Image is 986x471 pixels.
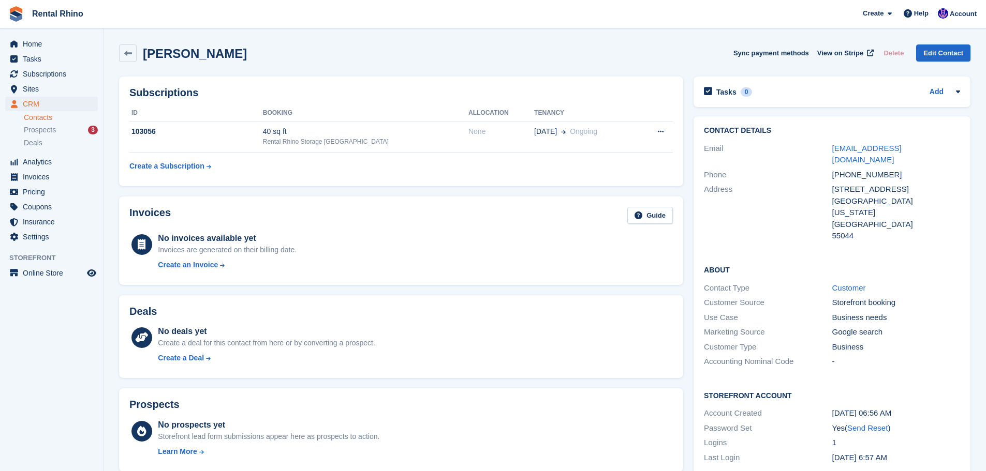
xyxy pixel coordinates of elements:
span: Sites [23,82,85,96]
div: [STREET_ADDRESS] [832,184,960,195]
span: Insurance [23,215,85,229]
a: menu [5,170,98,184]
h2: About [704,264,960,275]
div: Address [704,184,832,242]
div: Customer Source [704,297,832,309]
a: Send Reset [847,423,888,432]
div: Email [704,143,832,166]
span: Create [863,8,884,19]
a: Learn More [158,446,379,457]
div: [US_STATE] [832,207,960,219]
div: 40 sq ft [263,126,468,137]
div: 55044 [832,230,960,242]
h2: Tasks [716,87,737,97]
div: Marketing Source [704,326,832,338]
div: No deals yet [158,325,375,338]
div: Password Set [704,422,832,434]
th: Booking [263,105,468,121]
a: Customer [832,283,866,292]
div: Business [832,341,960,353]
h2: Invoices [129,207,171,224]
div: Account Created [704,407,832,419]
div: [GEOGRAPHIC_DATA] [832,195,960,207]
div: Accounting Nominal Code [704,356,832,368]
div: 1 [832,437,960,449]
a: menu [5,200,98,214]
div: Yes [832,422,960,434]
a: menu [5,37,98,51]
a: Guide [627,207,673,224]
div: No prospects yet [158,419,379,431]
img: stora-icon-8386f47178a22dfd0bd8f6a31ec36ba5ce8667c1dd55bd0f319d3a0aa187defe.svg [8,6,24,22]
th: Tenancy [534,105,637,121]
a: Create a Subscription [129,157,211,176]
div: Logins [704,437,832,449]
div: 103056 [129,126,263,137]
div: Create an Invoice [158,260,218,270]
span: Home [23,37,85,51]
span: Invoices [23,170,85,184]
h2: Storefront Account [704,390,960,400]
div: Create a deal for this contact from here or by converting a prospect. [158,338,375,348]
div: None [468,126,534,137]
div: [PHONE_NUMBER] [832,169,960,181]
a: menu [5,52,98,66]
button: Delete [879,44,908,62]
a: Create a Deal [158,353,375,363]
time: 2025-08-22 10:57:47 UTC [832,453,887,462]
div: No invoices available yet [158,232,297,245]
div: [DATE] 06:56 AM [832,407,960,419]
a: menu [5,97,98,111]
h2: [PERSON_NAME] [143,47,247,60]
div: Google search [832,326,960,338]
div: Create a Deal [158,353,204,363]
div: Invoices are generated on their billing date. [158,245,297,255]
span: [DATE] [534,126,557,137]
div: Business needs [832,312,960,324]
a: Deals [24,138,98,148]
span: Storefront [9,253,103,263]
div: Storefront booking [832,297,960,309]
div: Rental Rhino Storage [GEOGRAPHIC_DATA] [263,137,468,146]
a: menu [5,67,98,81]
div: Storefront lead form submissions appear here as prospects to action. [158,431,379,442]
span: Tasks [23,52,85,66]
div: Contact Type [704,282,832,294]
span: Online Store [23,266,85,280]
span: Deals [24,138,42,148]
img: Ari Kolas [938,8,948,19]
span: Help [914,8,929,19]
h2: Prospects [129,399,180,411]
span: CRM [23,97,85,111]
div: Create a Subscription [129,161,204,172]
div: Customer Type [704,341,832,353]
div: Learn More [158,446,197,457]
div: Use Case [704,312,832,324]
a: View on Stripe [813,44,876,62]
h2: Subscriptions [129,87,673,99]
a: [EMAIL_ADDRESS][DOMAIN_NAME] [832,144,902,164]
a: Edit Contact [916,44,970,62]
div: - [832,356,960,368]
span: Settings [23,230,85,244]
div: [GEOGRAPHIC_DATA] [832,219,960,231]
th: Allocation [468,105,534,121]
span: ( ) [845,423,890,432]
a: Preview store [85,267,98,279]
a: menu [5,230,98,244]
a: menu [5,185,98,199]
span: Coupons [23,200,85,214]
div: 3 [88,126,98,134]
a: Create an Invoice [158,260,297,270]
div: Last Login [704,452,832,464]
a: menu [5,155,98,169]
a: menu [5,215,98,229]
span: Analytics [23,155,85,169]
span: Pricing [23,185,85,199]
div: Phone [704,169,832,181]
button: Sync payment methods [733,44,809,62]
h2: Deals [129,306,157,317]
span: Prospects [24,125,56,135]
a: menu [5,82,98,96]
a: Rental Rhino [28,5,87,22]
